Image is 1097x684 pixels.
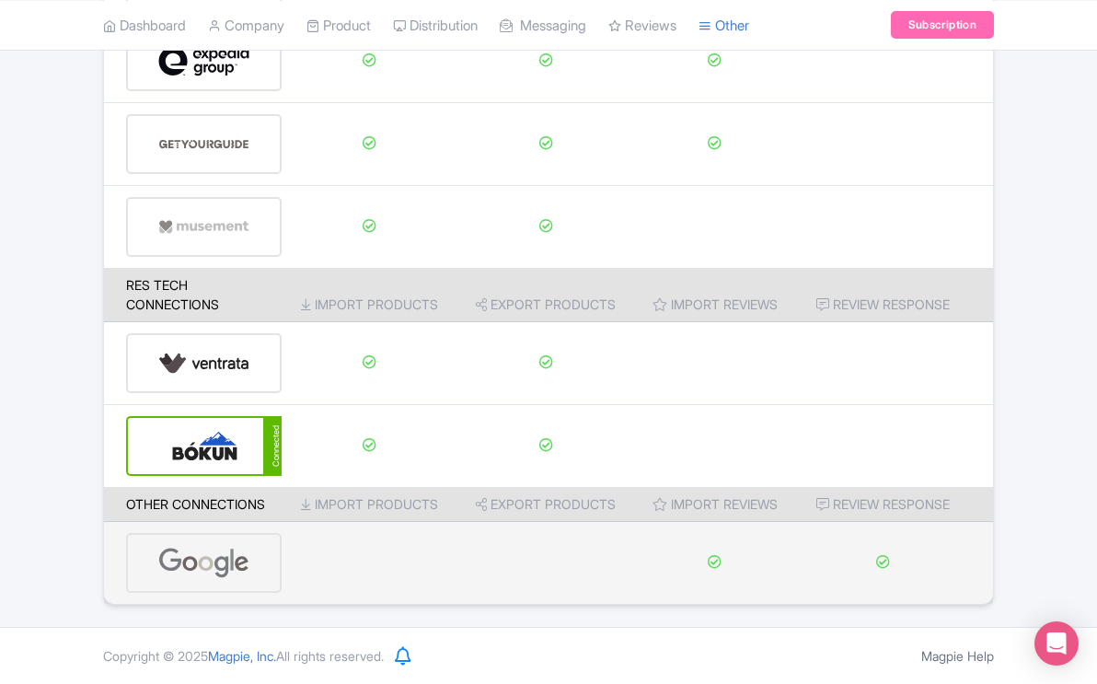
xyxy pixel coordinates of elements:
img: get_your_guide-5a6366678479520ec94e3f9d2b9f304b.svg [158,116,249,172]
th: Review Response [794,487,993,522]
th: Export Products [456,268,635,322]
div: Copyright © 2025 All rights reserved. [92,646,395,666]
th: Import Reviews [635,487,794,522]
img: ventrata-b8ee9d388f52bb9ce077e58fa33de912.svg [158,335,249,391]
th: Other Connections [104,487,282,522]
th: Review Response [794,268,993,322]
div: Connected [263,416,282,476]
th: Import Reviews [635,268,794,322]
th: Import Products [282,487,456,522]
a: Magpie Help [921,648,994,664]
a: Connected [126,416,282,476]
th: Import Products [282,268,456,322]
th: Export Products [456,487,635,522]
a: Subscription [891,11,994,39]
img: google-96de159c2084212d3cdd3c2fb262314c.svg [158,535,249,591]
img: expedia-9e2f273c8342058d41d2cc231867de8b.svg [158,33,249,89]
img: bokun-9d666bd0d1b458dbc8a9c3d52590ba5a.svg [158,418,250,474]
th: Res Tech Connections [104,268,282,322]
div: Open Intercom Messenger [1034,621,1079,666]
img: musement-dad6797fd076d4ac540800b229e01643.svg [158,199,249,255]
span: Magpie, Inc. [208,648,276,664]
